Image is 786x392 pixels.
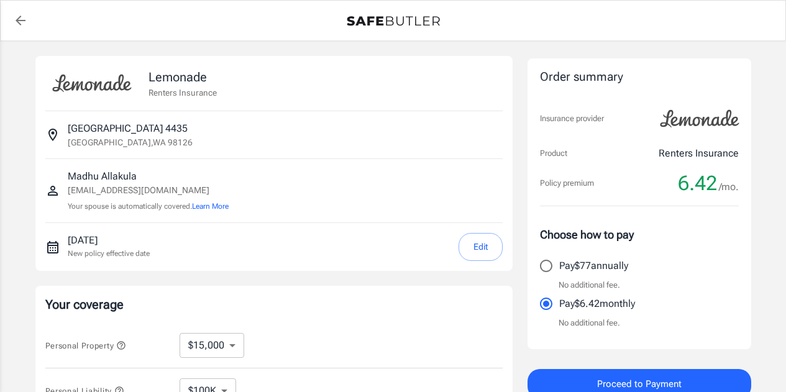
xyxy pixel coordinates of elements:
[540,68,739,86] div: Order summary
[68,169,229,184] p: Madhu Allakula
[540,112,604,125] p: Insurance provider
[540,177,594,189] p: Policy premium
[8,8,33,33] a: back to quotes
[45,296,503,313] p: Your coverage
[45,183,60,198] svg: Insured person
[559,317,620,329] p: No additional fee.
[597,376,682,392] span: Proceed to Payment
[68,248,150,259] p: New policy effective date
[459,233,503,261] button: Edit
[347,16,440,26] img: Back to quotes
[659,146,739,161] p: Renters Insurance
[192,201,229,212] button: Learn More
[68,233,150,248] p: [DATE]
[68,184,229,197] p: [EMAIL_ADDRESS][DOMAIN_NAME]
[559,258,628,273] p: Pay $77 annually
[678,171,717,196] span: 6.42
[68,136,193,148] p: [GEOGRAPHIC_DATA] , WA 98126
[719,178,739,196] span: /mo.
[559,296,635,311] p: Pay $6.42 monthly
[653,101,746,136] img: Lemonade
[68,121,188,136] p: [GEOGRAPHIC_DATA] 4435
[559,279,620,291] p: No additional fee.
[68,201,229,212] p: Your spouse is automatically covered.
[45,127,60,142] svg: Insured address
[149,86,217,99] p: Renters Insurance
[149,68,217,86] p: Lemonade
[540,147,567,160] p: Product
[45,338,126,353] button: Personal Property
[540,226,739,243] p: Choose how to pay
[45,66,139,101] img: Lemonade
[45,240,60,255] svg: New policy start date
[45,341,126,350] span: Personal Property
